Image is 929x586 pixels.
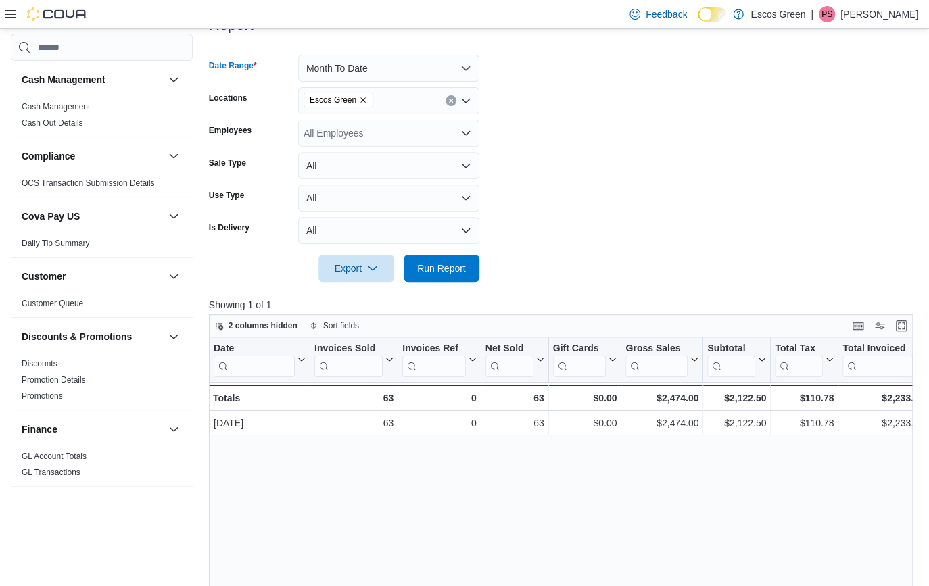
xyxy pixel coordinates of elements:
[646,7,687,21] span: Feedback
[22,178,155,189] span: OCS Transaction Submission Details
[210,318,303,334] button: 2 columns hidden
[840,6,918,22] p: [PERSON_NAME]
[842,343,913,377] div: Total Invoiced
[485,343,533,356] div: Net Sold
[214,343,306,377] button: Date
[485,390,544,406] div: 63
[11,99,193,137] div: Cash Management
[446,95,456,106] button: Clear input
[22,374,86,385] span: Promotion Details
[22,270,66,283] h3: Customer
[22,101,90,112] span: Cash Management
[11,448,193,486] div: Finance
[775,416,834,432] div: $110.78
[22,299,83,308] a: Customer Queue
[402,343,476,377] button: Invoices Ref
[553,416,617,432] div: $0.00
[304,318,364,334] button: Sort fields
[209,60,257,71] label: Date Range
[166,328,182,345] button: Discounts & Promotions
[22,330,163,343] button: Discounts & Promotions
[751,6,805,22] p: Escos Green
[707,416,766,432] div: $2,122.50
[707,390,766,406] div: $2,122.50
[625,343,688,377] div: Gross Sales
[22,467,80,478] span: GL Transactions
[460,128,471,139] button: Open list of options
[22,359,57,368] a: Discounts
[22,298,83,309] span: Customer Queue
[214,343,295,356] div: Date
[166,72,182,88] button: Cash Management
[22,358,57,369] span: Discounts
[22,391,63,401] a: Promotions
[22,422,57,436] h3: Finance
[402,416,476,432] div: 0
[298,152,479,179] button: All
[213,390,306,406] div: Totals
[327,255,386,282] span: Export
[552,343,617,377] button: Gift Cards
[842,390,924,406] div: $2,233.28
[314,343,383,356] div: Invoices Sold
[22,330,132,343] h3: Discounts & Promotions
[707,343,766,377] button: Subtotal
[775,390,834,406] div: $110.78
[298,55,479,82] button: Month To Date
[404,255,479,282] button: Run Report
[11,235,193,257] div: Cova Pay US
[625,390,698,406] div: $2,474.00
[872,318,888,334] button: Display options
[22,499,64,512] h3: Inventory
[417,262,466,275] span: Run Report
[209,93,247,103] label: Locations
[22,178,155,188] a: OCS Transaction Submission Details
[298,217,479,244] button: All
[22,73,105,87] h3: Cash Management
[209,125,252,136] label: Employees
[314,343,394,377] button: Invoices Sold
[22,73,163,87] button: Cash Management
[485,416,544,432] div: 63
[850,318,866,334] button: Keyboard shortcuts
[323,320,359,331] span: Sort fields
[842,343,924,377] button: Total Invoiced
[310,93,356,107] span: Escos Green
[314,390,394,406] div: 63
[22,102,90,112] a: Cash Management
[22,239,90,248] a: Daily Tip Summary
[485,343,544,377] button: Net Sold
[842,416,924,432] div: $2,233.28
[11,356,193,410] div: Discounts & Promotions
[22,451,87,461] a: GL Account Totals
[22,210,80,223] h3: Cova Pay US
[166,208,182,224] button: Cova Pay US
[842,343,913,356] div: Total Invoiced
[707,343,755,377] div: Subtotal
[402,343,465,377] div: Invoices Ref
[359,96,367,104] button: Remove Escos Green from selection in this group
[209,157,246,168] label: Sale Type
[22,118,83,128] a: Cash Out Details
[22,210,163,223] button: Cova Pay US
[775,343,834,377] button: Total Tax
[11,175,193,197] div: Compliance
[318,255,394,282] button: Export
[552,343,606,356] div: Gift Cards
[214,343,295,377] div: Date
[552,343,606,377] div: Gift Card Sales
[22,375,86,385] a: Promotion Details
[402,390,476,406] div: 0
[22,499,163,512] button: Inventory
[229,320,297,331] span: 2 columns hidden
[698,7,726,22] input: Dark Mode
[402,343,465,356] div: Invoices Ref
[811,6,813,22] p: |
[485,343,533,377] div: Net Sold
[707,343,755,356] div: Subtotal
[22,238,90,249] span: Daily Tip Summary
[166,268,182,285] button: Customer
[209,190,244,201] label: Use Type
